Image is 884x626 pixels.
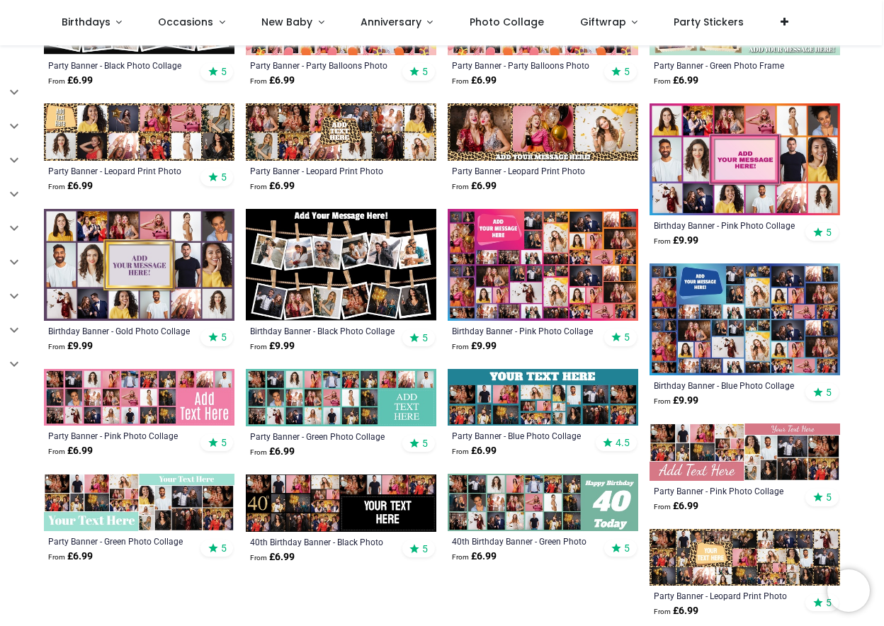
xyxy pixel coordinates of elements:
a: Party Banner - Green Photo Collage [48,535,193,547]
span: From [452,77,469,85]
div: Party Banner - Leopard Print Photo Collage [250,165,395,176]
span: From [452,553,469,561]
span: From [250,343,267,351]
img: Personalised 40th Birthday Banner - Green Photo Collage - Custom Text & 21 Photo Upload [448,474,638,531]
strong: £ 6.99 [452,444,497,458]
span: 5 [221,171,227,183]
span: From [654,397,671,405]
img: Personalised Birthday Backdrop Banner - Pink Photo Collage - 16 Photo Upload [650,103,840,215]
img: Personalised Party Banner - Leopard Print Photo Collage - 11 Photo Upload [44,103,234,161]
strong: £ 9.99 [48,339,93,353]
a: Birthday Banner - Blue Photo Collage [654,380,799,391]
a: Party Banner - Leopard Print Photo Collage [452,165,597,176]
a: Party Banner - Black Photo Collage [48,59,193,71]
strong: £ 6.99 [48,179,93,193]
strong: £ 6.99 [250,74,295,88]
img: Personalised Party Banner - Leopard Print Photo Collage - 3 Photo Upload [448,103,638,161]
a: 40th Birthday Banner - Green Photo Collage [452,535,597,547]
img: Personalised Party Banner - Green Photo Collage - Custom Text & 19 Photo Upload [44,474,234,531]
span: From [48,553,65,561]
a: Party Banner - Party Balloons Photo Collage [250,59,395,71]
span: 5 [422,65,428,78]
img: Personalised Birthday Backdrop Banner - Blue Photo Collage - Add Text & 48 Photo Upload [650,263,840,375]
img: Personalised Party Banner - Green Photo Collage - Custom Text & 24 Photo Upload [246,369,436,426]
strong: £ 6.99 [452,74,497,88]
span: Anniversary [361,15,421,29]
span: 5 [826,491,832,503]
span: From [654,608,671,615]
strong: £ 6.99 [48,74,93,88]
img: Personalised Party Banner - Pink Photo Collage - Custom Text & 19 Photo Upload [650,423,840,481]
span: From [48,343,65,351]
span: Giftwrap [580,15,626,29]
strong: £ 9.99 [452,339,497,353]
span: From [654,77,671,85]
a: Party Banner - Green Photo Frame Collage [654,59,799,71]
span: From [48,77,65,85]
span: 4.5 [616,436,630,449]
span: 5 [624,542,630,554]
span: From [654,237,671,245]
span: 5 [422,331,428,344]
img: Personalised Party Banner - Leopard Print Photo Collage - Custom Text & 30 Photo Upload [650,529,840,586]
span: Photo Collage [470,15,544,29]
a: 40th Birthday Banner - Black Photo Collage [250,536,395,547]
span: 5 [624,331,630,343]
a: Party Banner - Pink Photo Collage [48,430,193,441]
strong: £ 6.99 [452,179,497,193]
span: From [48,183,65,190]
div: Birthday Banner - Pink Photo Collage [452,325,597,336]
span: Party Stickers [674,15,744,29]
div: Birthday Banner - Black Photo Collage [250,325,395,336]
a: Party Banner - Leopard Print Photo Collage [654,590,799,601]
span: From [250,77,267,85]
span: From [250,183,267,190]
span: From [452,448,469,455]
strong: £ 9.99 [250,339,295,353]
img: Personalised Birthday Backdrop Banner - Black Photo Collage - 12 Photo Upload [246,209,436,321]
a: Birthday Banner - Gold Photo Collage [48,325,193,336]
a: Party Banner - Green Photo Collage [250,431,395,442]
img: Personalised Party Banner - Leopard Print Photo Collage - Custom Text & 12 Photo Upload [246,103,436,161]
img: Personalised Party Banner - Pink Photo Collage - Custom Text & 24 Photo Upload [44,369,234,426]
strong: £ 6.99 [654,604,698,618]
span: 5 [422,542,428,555]
span: 5 [624,65,630,78]
span: 5 [826,596,832,609]
span: 5 [221,331,227,343]
strong: £ 6.99 [452,550,497,564]
strong: £ 6.99 [48,550,93,564]
strong: £ 6.99 [654,499,698,513]
strong: £ 9.99 [654,234,698,248]
span: From [250,554,267,562]
strong: £ 9.99 [654,394,698,408]
a: Birthday Banner - Pink Photo Collage [654,220,799,231]
a: Party Banner - Pink Photo Collage [654,485,799,496]
img: Personalised 40th Birthday Banner - Black Photo Collage - Custom Text & 17 Photo Upload [246,474,436,532]
strong: £ 6.99 [654,74,698,88]
strong: £ 6.99 [250,445,295,459]
span: 5 [221,65,227,78]
iframe: Brevo live chat [827,569,870,612]
span: From [654,503,671,511]
span: From [250,448,267,456]
strong: £ 6.99 [250,179,295,193]
a: Party Banner - Leopard Print Photo Collage [48,165,193,176]
span: From [48,448,65,455]
div: Party Banner - Party Balloons Photo Collage [452,59,597,71]
span: 5 [826,226,832,239]
img: Personalised Birthday Backdrop Banner - Gold Photo Collage - 16 Photo Upload [44,209,234,321]
a: Party Banner - Blue Photo Collage [452,430,597,441]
